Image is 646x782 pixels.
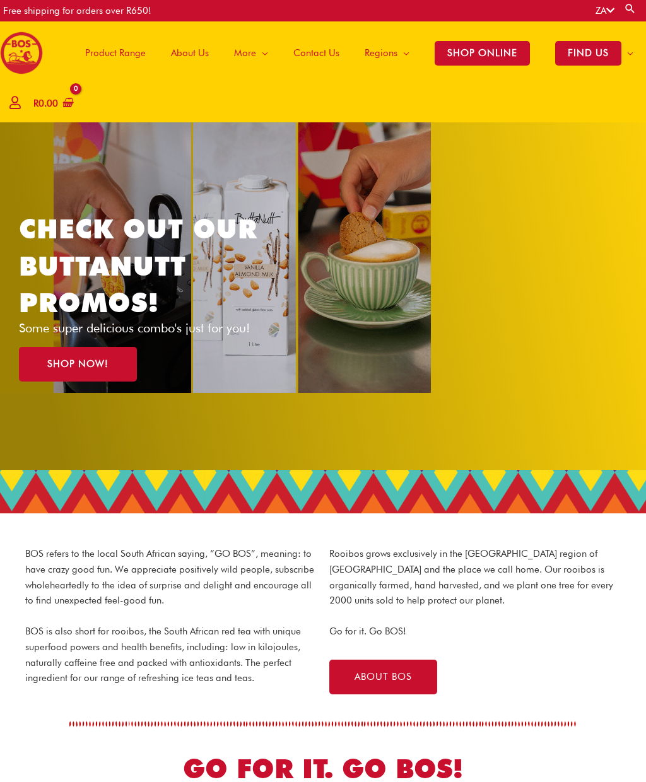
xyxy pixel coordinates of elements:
[624,3,637,15] a: Search button
[73,21,158,85] a: Product Range
[19,322,323,334] p: Some super delicious combo's just for you!
[293,34,339,72] span: Contact Us
[19,347,137,382] a: SHOP NOW!
[281,21,352,85] a: Contact Us
[365,34,397,72] span: Regions
[329,546,621,609] p: Rooibos grows exclusively in the [GEOGRAPHIC_DATA] region of [GEOGRAPHIC_DATA] and the place we c...
[33,98,58,109] bdi: 0.00
[25,546,317,609] p: BOS refers to the local South African saying, “GO BOS”, meaning: to have crazy good fun. We appre...
[63,21,646,85] nav: Site Navigation
[352,21,422,85] a: Regions
[234,34,256,72] span: More
[555,41,621,66] span: FIND US
[31,90,74,118] a: View Shopping Cart, empty
[19,213,257,319] a: CHECK OUT OUR BUTTANUTT PROMOS!
[171,34,209,72] span: About Us
[158,21,221,85] a: About Us
[329,660,437,694] a: ABOUT BOS
[596,5,614,16] a: ZA
[25,624,317,686] p: BOS is also short for rooibos, the South African red tea with unique superfood powers and health ...
[422,21,543,85] a: SHOP ONLINE
[355,672,412,682] span: ABOUT BOS
[221,21,281,85] a: More
[435,41,530,66] span: SHOP ONLINE
[47,359,109,369] span: SHOP NOW!
[85,34,146,72] span: Product Range
[33,98,38,109] span: R
[329,624,621,639] p: Go for it. Go BOS!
